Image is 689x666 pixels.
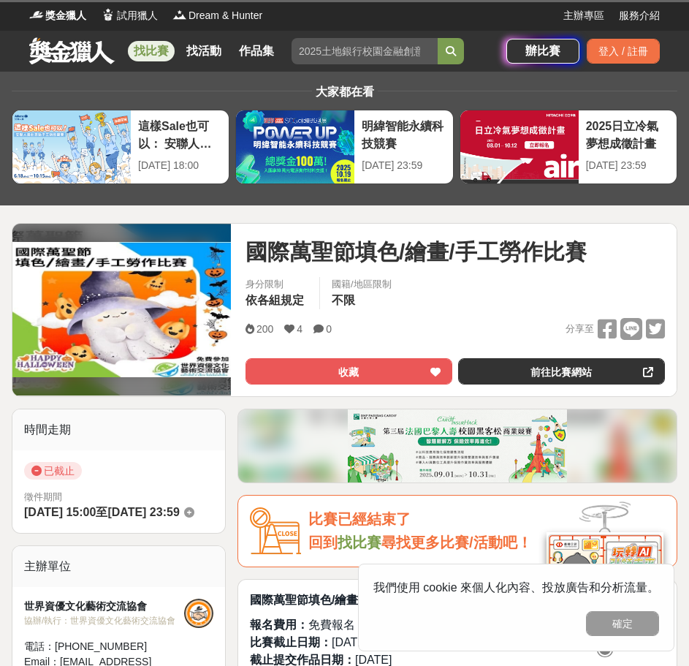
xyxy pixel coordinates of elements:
[172,8,262,23] a: LogoDream & Hunter
[250,618,355,631] span: 免費報名
[138,118,221,151] div: 這樣Sale也可以： 安聯人壽創意銷售法募集
[458,358,665,385] a: 前往比賽網站
[332,294,355,306] span: 不限
[619,8,660,23] a: 服務介紹
[308,534,338,550] span: 回到
[326,323,332,335] span: 0
[250,636,368,648] span: [DATE]
[381,534,532,550] span: 尋找更多比賽/活動吧！
[45,8,86,23] span: 獎金獵人
[297,323,302,335] span: 4
[107,506,179,518] span: [DATE] 23:59
[250,594,432,606] strong: 國際萬聖節填色/繪畫/手工勞作比賽
[29,7,44,22] img: Logo
[256,323,273,335] span: 200
[138,158,221,173] div: [DATE] 18:00
[235,110,453,184] a: 明緯智能永續科技競賽[DATE] 23:59
[586,158,669,173] div: [DATE] 23:59
[245,358,452,385] button: 收藏
[128,41,175,61] a: 找比賽
[233,41,280,61] a: 作品集
[245,235,587,268] span: 國際萬聖節填色/繪畫/手工勞作比賽
[460,110,677,184] a: 2025日立冷氣夢想成徵計畫[DATE] 23:59
[12,242,231,377] img: Cover Image
[292,38,438,64] input: 2025土地銀行校園金融創意挑戰賽：從你出發 開啟智慧金融新頁
[250,654,392,666] span: [DATE]
[245,277,308,292] div: 身分限制
[101,8,158,23] a: Logo試用獵人
[180,41,227,61] a: 找活動
[24,599,184,614] div: 世界資優文化藝術交流協會
[362,118,445,151] div: 明緯智能永續科技競賽
[566,318,594,340] span: 分享至
[586,611,659,636] button: 確定
[24,506,96,518] span: [DATE] 15:00
[308,507,665,531] div: 比賽已經結束了
[506,39,579,64] a: 辦比賽
[12,546,225,587] div: 主辦單位
[24,462,82,480] span: 已截止
[189,8,262,23] span: Dream & Hunter
[587,39,660,64] div: 登入 / 註冊
[362,158,445,173] div: [DATE] 23:59
[12,409,225,450] div: 時間走期
[29,8,86,23] a: Logo獎金獵人
[547,532,663,629] img: d2146d9a-e6f6-4337-9592-8cefde37ba6b.png
[24,491,62,502] span: 徵件期間
[96,506,107,518] span: 至
[312,86,378,98] span: 大家都在看
[101,7,115,22] img: Logo
[12,110,229,184] a: 這樣Sale也可以： 安聯人壽創意銷售法募集[DATE] 18:00
[586,118,669,151] div: 2025日立冷氣夢想成徵計畫
[332,277,392,292] div: 國籍/地區限制
[245,294,304,306] span: 依各組規定
[172,7,187,22] img: Logo
[563,8,604,23] a: 主辦專區
[117,8,158,23] span: 試用獵人
[250,654,355,666] strong: 截止提交作品日期：
[348,409,567,483] img: f639fd0a-dc9e-489a-89dd-a13ad3da6b41.png
[24,639,184,654] div: 電話： [PHONE_NUMBER]
[250,636,332,648] strong: 比賽截止日期：
[24,614,184,627] div: 協辦/執行： 世界資優文化藝術交流協會
[338,534,381,550] a: 找比賽
[250,618,308,631] strong: 報名費用：
[250,507,301,555] img: Icon
[373,581,659,594] span: 我們使用 cookie 來個人化內容、投放廣告和分析流量。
